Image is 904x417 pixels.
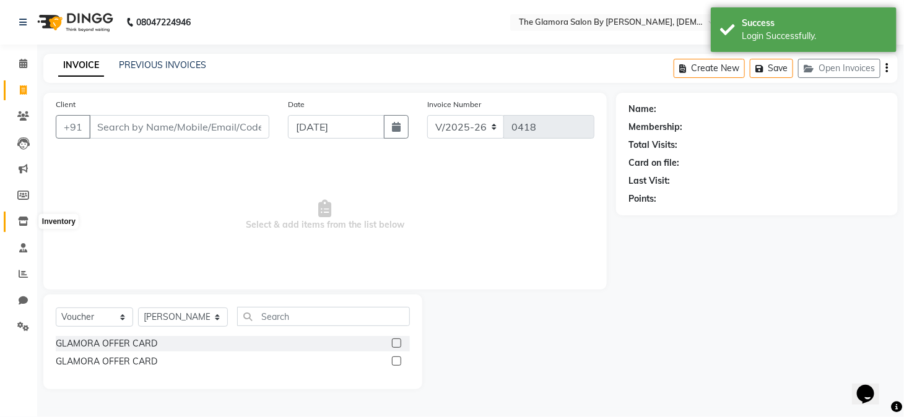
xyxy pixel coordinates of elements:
[56,337,157,350] div: GLAMORA OFFER CARD
[136,5,191,40] b: 08047224946
[674,59,745,78] button: Create New
[89,115,269,139] input: Search by Name/Mobile/Email/Code
[852,368,892,405] iframe: chat widget
[628,139,677,152] div: Total Visits:
[742,30,887,43] div: Login Successfully.
[742,17,887,30] div: Success
[628,157,679,170] div: Card on file:
[56,115,90,139] button: +91
[56,99,76,110] label: Client
[237,307,410,326] input: Search
[628,121,682,134] div: Membership:
[750,59,793,78] button: Save
[56,355,157,368] div: GLAMORA OFFER CARD
[427,99,481,110] label: Invoice Number
[628,174,670,187] div: Last Visit:
[119,59,206,71] a: PREVIOUS INVOICES
[288,99,305,110] label: Date
[39,214,79,229] div: Inventory
[56,153,594,277] span: Select & add items from the list below
[58,54,104,77] a: INVOICE
[798,59,880,78] button: Open Invoices
[32,5,116,40] img: logo
[628,192,656,205] div: Points:
[628,103,656,116] div: Name:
